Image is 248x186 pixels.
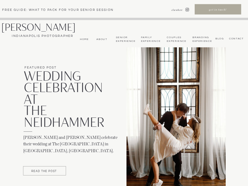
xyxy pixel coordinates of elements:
a: Free Guide: What To pack for your senior session [2,8,120,12]
a: Indianapolis Photographer [1,34,84,38]
nav: elsewhere [161,8,183,12]
nav: Branding Experience [193,36,211,43]
a: get in touch! [195,8,241,12]
a: Home [79,38,89,41]
a: READ THE POST [23,170,65,174]
p: [PERSON_NAME] and [PERSON_NAME] celebrate their wedding at The [GEOGRAPHIC_DATA] in [GEOGRAPHIC_D... [23,134,122,164]
a: About [95,38,107,41]
a: Senior Experience [116,36,135,43]
a: Couples Experience [167,36,186,43]
a: CONTACT [228,37,244,40]
a: [PERSON_NAME] [1,22,88,33]
a: BrandingExperience [193,36,211,43]
a: Family Experience [141,36,160,43]
p: FEATURED POST [24,65,113,70]
a: Wedding Celebration atthe NEidhammer [24,70,115,105]
a: bLog [214,37,224,40]
h2: Wedding Celebration at the NEidhammer [24,70,115,105]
